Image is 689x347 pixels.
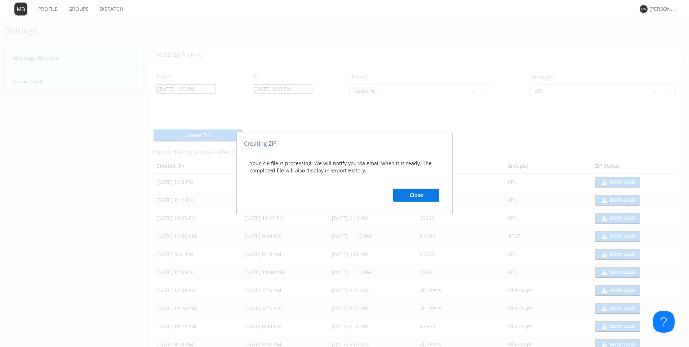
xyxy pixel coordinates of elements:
iframe: Toggle Customer Support [653,311,675,333]
img: 373638.png [14,3,27,16]
div: [PERSON_NAME] * [649,5,676,13]
button: Close [393,189,439,202]
div: abcd [236,132,453,215]
div: Your ZIP file is processing! We will notify you via email when it is ready. The completed file wi... [244,154,445,207]
div: Creating ZIP [244,140,445,154]
img: 373638.png [640,5,648,13]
